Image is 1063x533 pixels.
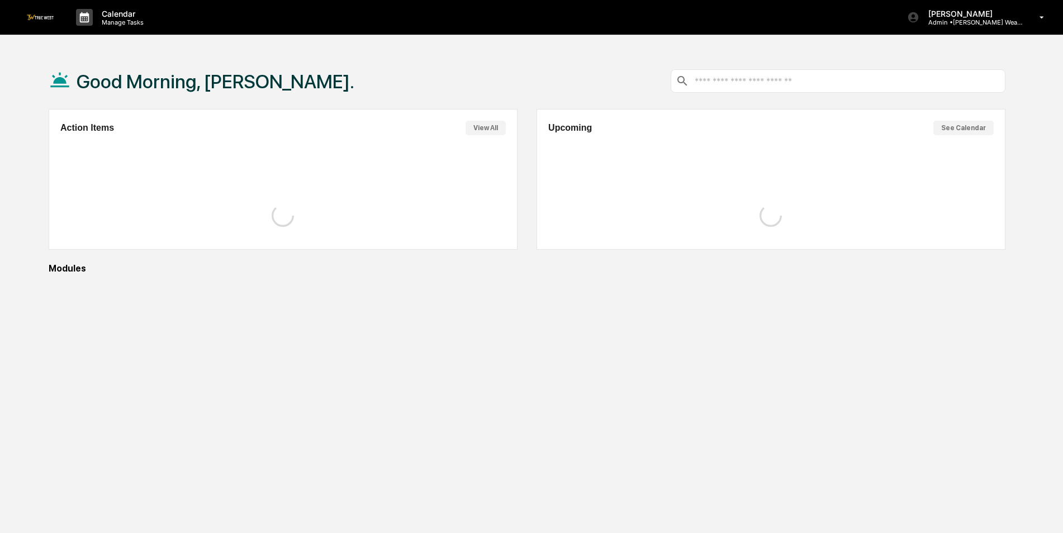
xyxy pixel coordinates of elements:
[49,263,1005,274] div: Modules
[77,70,354,93] h1: Good Morning, [PERSON_NAME].
[60,123,114,133] h2: Action Items
[27,15,54,20] img: logo
[93,9,149,18] p: Calendar
[548,123,592,133] h2: Upcoming
[919,9,1023,18] p: [PERSON_NAME]
[919,18,1023,26] p: Admin • [PERSON_NAME] Wealth Management
[93,18,149,26] p: Manage Tasks
[933,121,994,135] button: See Calendar
[466,121,506,135] button: View All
